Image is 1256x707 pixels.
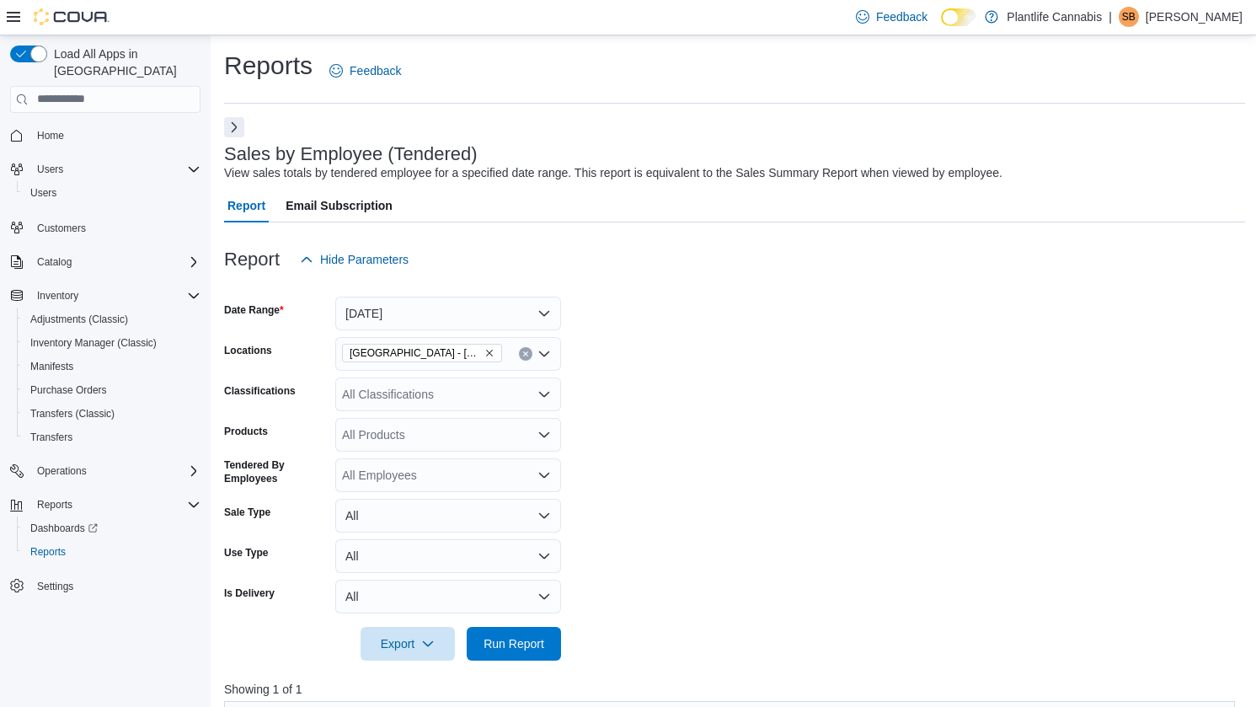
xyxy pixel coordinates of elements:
[537,428,551,442] button: Open list of options
[224,144,478,164] h3: Sales by Employee (Tendered)
[224,344,272,357] label: Locations
[537,469,551,482] button: Open list of options
[30,461,94,481] button: Operations
[224,117,244,137] button: Next
[24,309,200,329] span: Adjustments (Classic)
[1122,7,1136,27] span: SB
[17,308,207,331] button: Adjustments (Classic)
[37,129,64,142] span: Home
[941,8,976,26] input: Dark Mode
[3,493,207,517] button: Reports
[876,8,927,25] span: Feedback
[335,580,561,613] button: All
[224,546,268,560] label: Use Type
[24,356,80,377] a: Manifests
[37,163,63,176] span: Users
[34,8,110,25] img: Cova
[30,576,200,597] span: Settings
[224,249,280,270] h3: Report
[1109,7,1112,27] p: |
[30,576,80,597] a: Settings
[342,344,502,362] span: Edmonton - Albany
[30,407,115,420] span: Transfers (Classic)
[361,627,455,661] button: Export
[484,348,494,358] button: Remove Edmonton - Albany from selection in this group
[30,495,79,515] button: Reports
[17,181,207,205] button: Users
[224,164,1002,182] div: View sales totals by tendered employee for a specified date range. This report is equivalent to t...
[24,542,200,562] span: Reports
[1007,7,1102,27] p: Plantlife Cannabis
[24,183,200,203] span: Users
[24,518,200,538] span: Dashboards
[24,380,114,400] a: Purchase Orders
[30,336,157,350] span: Inventory Manager (Classic)
[30,383,107,397] span: Purchase Orders
[224,303,284,317] label: Date Range
[3,250,207,274] button: Catalog
[17,402,207,426] button: Transfers (Classic)
[537,347,551,361] button: Open list of options
[30,186,56,200] span: Users
[335,297,561,330] button: [DATE]
[37,498,72,512] span: Reports
[24,404,200,424] span: Transfers (Classic)
[30,252,78,272] button: Catalog
[224,384,296,398] label: Classifications
[335,499,561,533] button: All
[17,426,207,449] button: Transfers
[37,289,78,303] span: Inventory
[1146,7,1243,27] p: [PERSON_NAME]
[224,506,270,519] label: Sale Type
[293,243,415,276] button: Hide Parameters
[24,404,121,424] a: Transfers (Classic)
[30,286,85,306] button: Inventory
[30,159,70,179] button: Users
[10,116,200,642] nav: Complex example
[24,518,104,538] a: Dashboards
[224,586,275,600] label: Is Delivery
[30,217,200,238] span: Customers
[17,378,207,402] button: Purchase Orders
[24,427,79,447] a: Transfers
[30,126,71,146] a: Home
[30,218,93,238] a: Customers
[24,542,72,562] a: Reports
[37,255,72,269] span: Catalog
[371,627,445,661] span: Export
[24,309,135,329] a: Adjustments (Classic)
[30,495,200,515] span: Reports
[47,46,200,79] span: Load All Apps in [GEOGRAPHIC_DATA]
[3,158,207,181] button: Users
[3,574,207,598] button: Settings
[224,49,313,83] h1: Reports
[30,360,73,373] span: Manifests
[323,54,408,88] a: Feedback
[350,62,401,79] span: Feedback
[37,222,86,235] span: Customers
[24,333,163,353] a: Inventory Manager (Classic)
[37,464,87,478] span: Operations
[3,284,207,308] button: Inventory
[320,251,409,268] span: Hide Parameters
[17,331,207,355] button: Inventory Manager (Classic)
[17,540,207,564] button: Reports
[227,189,265,222] span: Report
[1119,7,1139,27] div: Stephanie Brimner
[484,635,544,652] span: Run Report
[941,26,942,27] span: Dark Mode
[37,580,73,593] span: Settings
[224,458,329,485] label: Tendered By Employees
[17,355,207,378] button: Manifests
[286,189,393,222] span: Email Subscription
[24,356,200,377] span: Manifests
[335,539,561,573] button: All
[467,627,561,661] button: Run Report
[30,431,72,444] span: Transfers
[350,345,481,362] span: [GEOGRAPHIC_DATA] - [GEOGRAPHIC_DATA]
[24,183,63,203] a: Users
[30,313,128,326] span: Adjustments (Classic)
[224,425,268,438] label: Products
[17,517,207,540] a: Dashboards
[30,286,200,306] span: Inventory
